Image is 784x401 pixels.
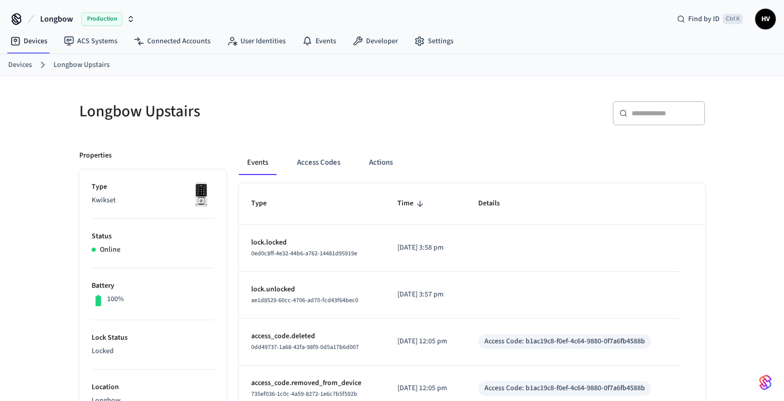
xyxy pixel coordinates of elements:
p: access_code.deleted [251,331,373,342]
p: Online [100,245,120,255]
p: lock.unlocked [251,284,373,295]
span: HV [756,10,775,28]
span: Longbow [40,13,73,25]
a: Connected Accounts [126,32,219,50]
a: Developer [344,32,406,50]
a: Devices [2,32,56,50]
span: 0dd49737-1a68-42fa-98f9-0d5a17b6d007 [251,343,359,352]
div: ant example [239,150,705,175]
span: Production [81,12,123,26]
button: HV [755,9,776,29]
img: SeamLogoGradient.69752ec5.svg [759,374,772,391]
div: Access Code: b1ac19c8-f0ef-4c64-9880-0f7a6fb4588b [484,383,645,394]
p: [DATE] 3:57 pm [397,289,454,300]
a: Longbow Upstairs [54,60,110,71]
span: Ctrl K [723,14,743,24]
p: Kwikset [92,195,214,206]
span: 735ef036-1c0c-4a59-8272-1e6c7b5f592b [251,390,357,398]
span: Type [251,196,280,212]
span: Find by ID [688,14,720,24]
p: 100% [107,294,124,305]
a: Devices [8,60,32,71]
a: Events [294,32,344,50]
p: Type [92,182,214,193]
img: Kwikset Halo Touchscreen Wifi Enabled Smart Lock, Polished Chrome, Front [188,182,214,207]
p: lock.locked [251,237,373,248]
p: access_code.removed_from_device [251,378,373,389]
span: Time [397,196,427,212]
p: [DATE] 3:58 pm [397,242,454,253]
button: Events [239,150,276,175]
span: ae1d8529-60cc-4706-ad70-fcd43f64bec0 [251,296,358,305]
p: Lock Status [92,333,214,343]
a: ACS Systems [56,32,126,50]
span: 0ed0c8ff-4e32-44b6-a762-14481d95919e [251,249,357,258]
p: Properties [79,150,112,161]
p: [DATE] 12:05 pm [397,383,454,394]
button: Actions [361,150,401,175]
p: [DATE] 12:05 pm [397,336,454,347]
p: Status [92,231,214,242]
p: Locked [92,346,214,357]
div: Access Code: b1ac19c8-f0ef-4c64-9880-0f7a6fb4588b [484,336,645,347]
div: Find by IDCtrl K [669,10,751,28]
span: Details [478,196,513,212]
button: Access Codes [289,150,349,175]
a: Settings [406,32,462,50]
p: Location [92,382,214,393]
p: Battery [92,281,214,291]
h5: Longbow Upstairs [79,101,386,122]
a: User Identities [219,32,294,50]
